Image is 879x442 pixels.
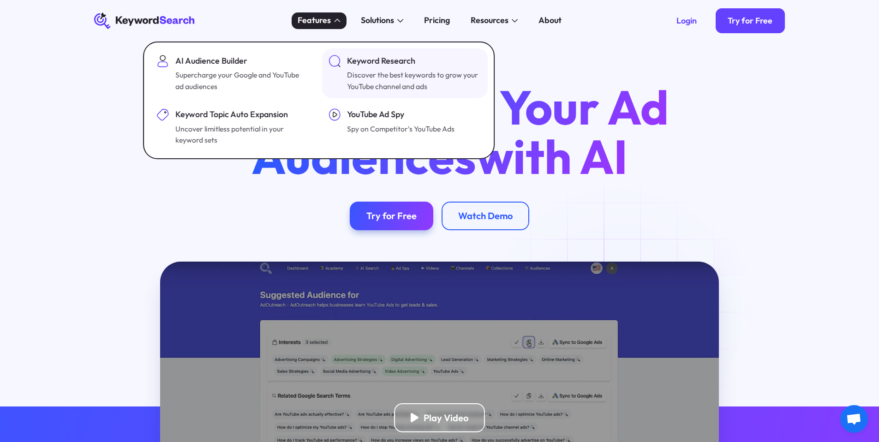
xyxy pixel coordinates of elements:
div: Play Video [424,412,468,424]
div: Solutions [361,14,394,27]
div: About [538,14,562,27]
div: Login [676,16,697,26]
a: About [532,12,568,29]
div: Pricing [424,14,450,27]
a: Try for Free [716,8,785,33]
div: Try for Free [366,210,417,221]
a: Pricing [418,12,456,29]
div: AI Audience Builder [175,55,308,67]
div: Uncover limitless potential in your keyword sets [175,123,308,146]
div: Supercharge your Google and YouTube ad audiences [175,69,308,92]
div: Resources [471,14,508,27]
div: Watch Demo [458,210,513,221]
div: Features [298,14,331,27]
a: Keyword ResearchDiscover the best keywords to grow your YouTube channel and ads [322,48,488,98]
div: Discover the best keywords to grow your YouTube channel and ads [347,69,479,92]
span: with AI [476,126,628,186]
h1: Supercharge Your Ad Audiences [191,83,688,180]
div: Keyword Research [347,55,479,67]
a: Try for Free [350,202,433,231]
div: Spy on Competitor's YouTube Ads [347,123,454,135]
a: Login [664,8,709,33]
nav: Features [144,42,495,159]
a: YouTube Ad SpySpy on Competitor's YouTube Ads [322,102,488,152]
a: AI Audience BuilderSupercharge your Google and YouTube ad audiences [150,48,316,98]
a: Keyword Topic Auto ExpansionUncover limitless potential in your keyword sets [150,102,316,152]
div: Keyword Topic Auto Expansion [175,108,308,121]
div: Try for Free [728,16,772,26]
a: Открытый чат [840,405,868,433]
div: YouTube Ad Spy [347,108,454,121]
